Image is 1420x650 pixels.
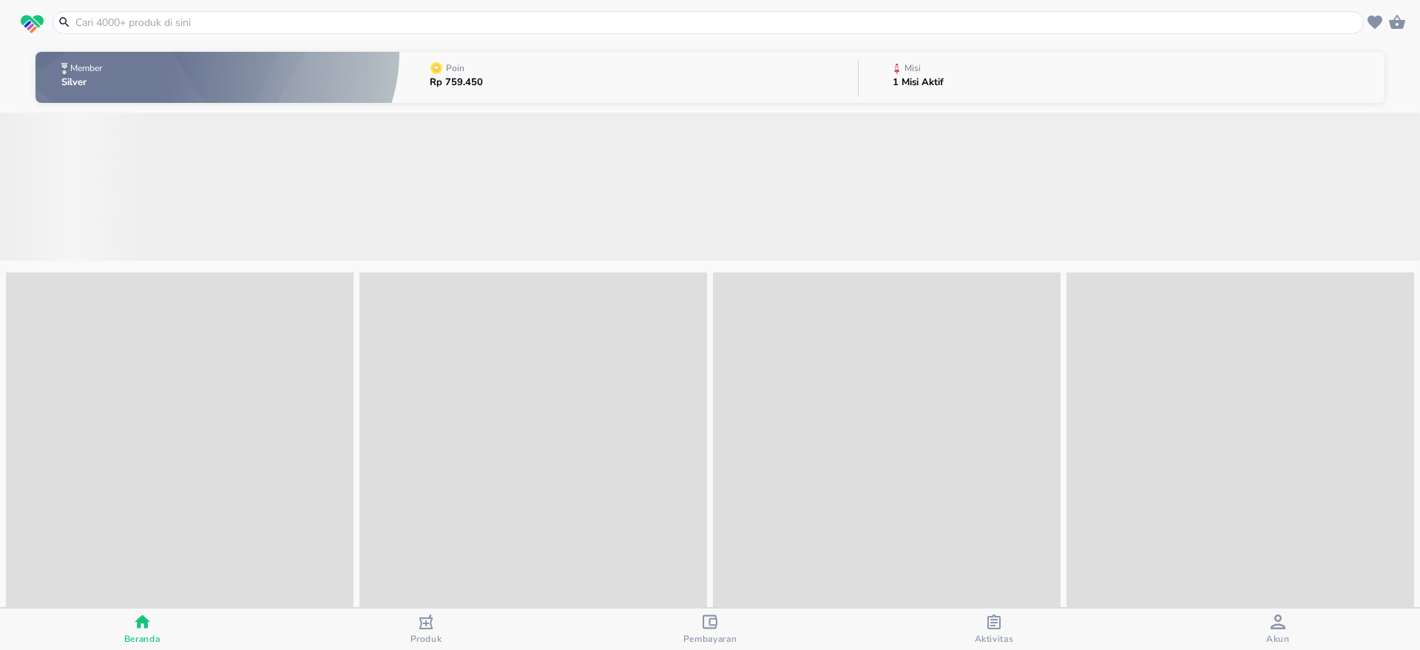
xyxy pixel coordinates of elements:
[852,609,1136,650] button: Aktivitas
[1266,633,1290,645] span: Akun
[284,609,568,650] button: Produk
[430,78,483,87] p: Rp 759.450
[446,64,464,73] p: Poin
[1136,609,1420,650] button: Akun
[410,633,442,645] span: Produk
[975,633,1014,645] span: Aktivitas
[683,633,737,645] span: Pembayaran
[35,48,399,107] button: MemberSilver
[21,15,44,34] img: logo_swiperx_s.bd005f3b.svg
[124,633,160,645] span: Beranda
[893,78,944,87] p: 1 Misi Aktif
[74,15,1360,30] input: Cari 4000+ produk di sini
[61,78,105,87] p: Silver
[70,64,102,73] p: Member
[399,48,858,107] button: PoinRp 759.450
[859,48,1384,107] button: Misi1 Misi Aktif
[568,609,852,650] button: Pembayaran
[905,64,921,73] p: Misi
